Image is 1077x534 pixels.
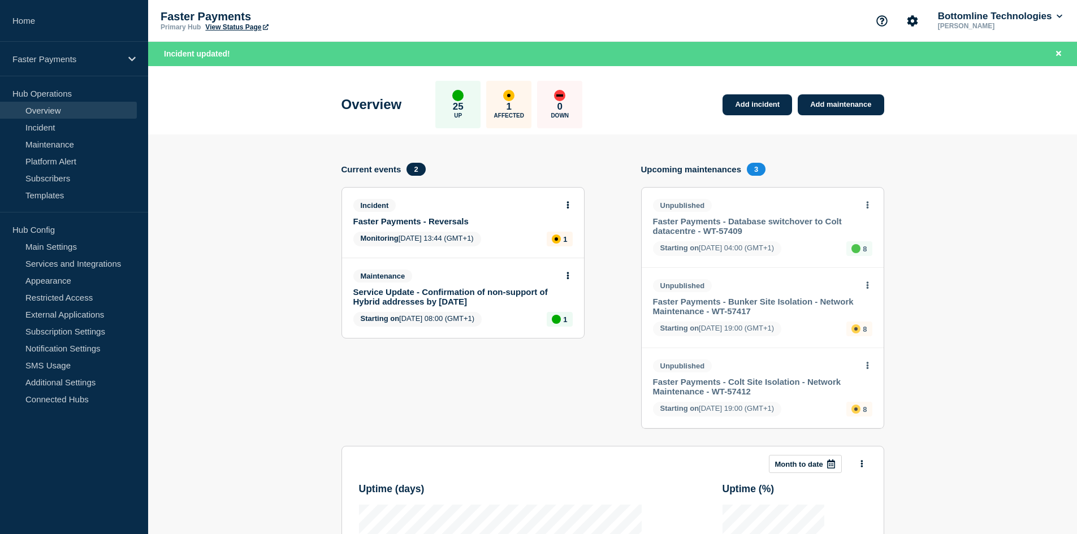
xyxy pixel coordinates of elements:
[660,404,699,413] span: Starting on
[353,232,481,246] span: [DATE] 13:44 (GMT+1)
[747,163,765,176] span: 3
[936,11,1065,22] button: Bottomline Technologies
[653,297,857,316] a: Faster Payments - Bunker Site Isolation - Network Maintenance - WT-57417
[503,90,514,101] div: affected
[353,270,413,283] span: Maintenance
[406,163,425,176] span: 2
[653,377,857,396] a: Faster Payments - Colt Site Isolation - Network Maintenance - WT-57412
[653,216,857,236] a: Faster Payments - Database switchover to Colt datacentre - WT-57409
[341,164,401,174] h4: Current events
[851,244,860,253] div: up
[507,101,512,112] p: 1
[453,101,464,112] p: 25
[863,325,867,333] p: 8
[653,199,712,212] span: Unpublished
[769,455,842,473] button: Month to date
[361,234,399,242] span: Monitoring
[653,322,782,336] span: [DATE] 19:00 (GMT+1)
[1052,47,1066,60] button: Close banner
[653,402,782,416] span: [DATE] 19:00 (GMT+1)
[205,23,268,31] a: View Status Page
[641,164,742,174] h4: Upcoming maintenances
[353,312,482,327] span: [DATE] 08:00 (GMT+1)
[494,112,524,119] p: Affected
[454,112,462,119] p: Up
[557,101,563,112] p: 0
[936,22,1053,30] p: [PERSON_NAME]
[552,235,561,244] div: affected
[353,199,396,212] span: Incident
[653,359,712,372] span: Unpublished
[723,483,867,495] h3: Uptime ( % )
[359,483,642,495] h3: Uptime ( days )
[851,324,860,333] div: affected
[552,315,561,324] div: up
[554,90,565,101] div: down
[775,460,823,468] p: Month to date
[660,324,699,332] span: Starting on
[653,241,782,256] span: [DATE] 04:00 (GMT+1)
[161,10,387,23] p: Faster Payments
[341,97,402,112] h1: Overview
[563,315,567,324] p: 1
[653,279,712,292] span: Unpublished
[353,216,557,226] a: Faster Payments - Reversals
[164,49,230,58] span: Incident updated!
[551,112,569,119] p: Down
[361,314,400,323] span: Starting on
[161,23,201,31] p: Primary Hub
[353,287,557,306] a: Service Update - Confirmation of non-support of Hybrid addresses by [DATE]
[851,405,860,414] div: affected
[870,9,894,33] button: Support
[660,244,699,252] span: Starting on
[723,94,792,115] a: Add incident
[452,90,464,101] div: up
[863,405,867,414] p: 8
[863,245,867,253] p: 8
[901,9,924,33] button: Account settings
[12,54,121,64] p: Faster Payments
[563,235,567,244] p: 1
[798,94,884,115] a: Add maintenance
